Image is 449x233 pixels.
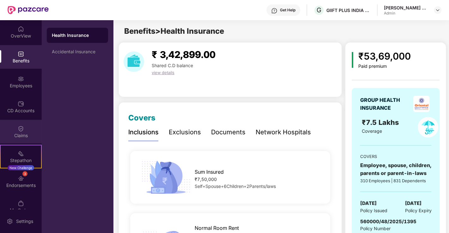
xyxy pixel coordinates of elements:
[124,51,144,72] img: download
[418,117,438,137] img: policyIcon
[52,32,103,38] div: Health Insurance
[1,157,41,164] div: Stepathon
[128,113,155,122] span: Covers
[18,26,24,32] img: svg+xml;base64,PHN2ZyBpZD0iSG9tZSIgeG1sbnM9Imh0dHA6Ly93d3cudzMub3JnLzIwMDAvc3ZnIiB3aWR0aD0iMjAiIG...
[271,8,277,14] img: svg+xml;base64,PHN2ZyBpZD0iSGVscC0zMngzMiIgeG1sbnM9Imh0dHA6Ly93d3cudzMub3JnLzIwMDAvc3ZnIiB3aWR0aD...
[360,218,416,224] span: 560000/48/2025/1395
[358,64,411,69] div: Paid premium
[360,96,411,112] div: GROUP HEALTH INSURANCE
[362,118,401,126] span: ₹7.5 Lakhs
[362,128,382,134] span: Coverage
[360,153,431,160] div: COVERS
[326,7,371,13] div: GIIFT PLUS INDIA PRIVATE LIMITED
[169,127,201,137] div: Exclusions
[384,11,428,16] div: Admin
[211,127,246,137] div: Documents
[18,51,24,57] img: svg+xml;base64,PHN2ZyBpZD0iQmVuZWZpdHMiIHhtbG5zPSJodHRwOi8vd3d3LnczLm9yZy8yMDAwL3N2ZyIgd2lkdGg9Ij...
[360,226,390,231] span: Policy Number
[195,183,276,189] span: Self+Spouse+6Children+2Parents/laws
[18,175,24,182] img: svg+xml;base64,PHN2ZyBpZD0iRW5kb3JzZW1lbnRzIiB4bWxucz0iaHR0cDovL3d3dy53My5vcmcvMjAwMC9zdmciIHdpZH...
[18,150,24,157] img: svg+xml;base64,PHN2ZyB4bWxucz0iaHR0cDovL3d3dy53My5vcmcvMjAwMC9zdmciIHdpZHRoPSIyMSIgaGVpZ2h0PSIyMC...
[358,49,411,64] div: ₹53,69,000
[195,224,239,232] span: Normal Room Rent
[18,76,24,82] img: svg+xml;base64,PHN2ZyBpZD0iRW1wbG95ZWVzIiB4bWxucz0iaHR0cDovL3d3dy53My5vcmcvMjAwMC9zdmciIHdpZHRoPS...
[360,207,387,214] span: Policy Issued
[360,178,431,184] div: 310 Employees | 831 Dependents
[7,218,13,224] img: svg+xml;base64,PHN2ZyBpZD0iU2V0dGluZy0yMHgyMCIgeG1sbnM9Imh0dHA6Ly93d3cudzMub3JnLzIwMDAvc3ZnIiB3aW...
[18,200,24,207] img: svg+xml;base64,PHN2ZyBpZD0iTXlfT3JkZXJzIiBkYXRhLW5hbWU9Ik15IE9yZGVycyIgeG1sbnM9Imh0dHA6Ly93d3cudz...
[195,176,321,183] div: ₹7,50,000
[317,6,321,14] span: G
[280,8,295,13] div: Get Help
[14,218,35,224] div: Settings
[405,200,421,207] span: [DATE]
[128,127,159,137] div: Inclusions
[384,5,428,11] div: [PERSON_NAME] Deb
[152,49,215,60] span: ₹ 3,42,899.00
[52,49,103,54] div: Accidental Insurance
[360,200,376,207] span: [DATE]
[8,6,49,14] img: New Pazcare Logo
[8,165,34,170] div: New Challenge
[139,159,192,196] img: icon
[413,96,429,112] img: insurerLogo
[405,207,431,214] span: Policy Expiry
[195,168,224,176] span: Sum Insured
[256,127,311,137] div: Network Hospitals
[18,125,24,132] img: svg+xml;base64,PHN2ZyBpZD0iQ2xhaW0iIHhtbG5zPSJodHRwOi8vd3d3LnczLm9yZy8yMDAwL3N2ZyIgd2lkdGg9IjIwIi...
[435,8,440,13] img: svg+xml;base64,PHN2ZyBpZD0iRHJvcGRvd24tMzJ4MzIiIHhtbG5zPSJodHRwOi8vd3d3LnczLm9yZy8yMDAwL3N2ZyIgd2...
[22,171,27,176] div: 3
[352,52,353,68] img: icon
[152,63,193,68] span: Shared C.D balance
[18,101,24,107] img: svg+xml;base64,PHN2ZyBpZD0iQ0RfQWNjb3VudHMiIGRhdGEtbmFtZT0iQ0QgQWNjb3VudHMiIHhtbG5zPSJodHRwOi8vd3...
[124,26,224,36] span: Benefits > Health Insurance
[152,70,174,75] span: view details
[360,161,431,177] div: Employee, spouse, children, parents or parent-in-laws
